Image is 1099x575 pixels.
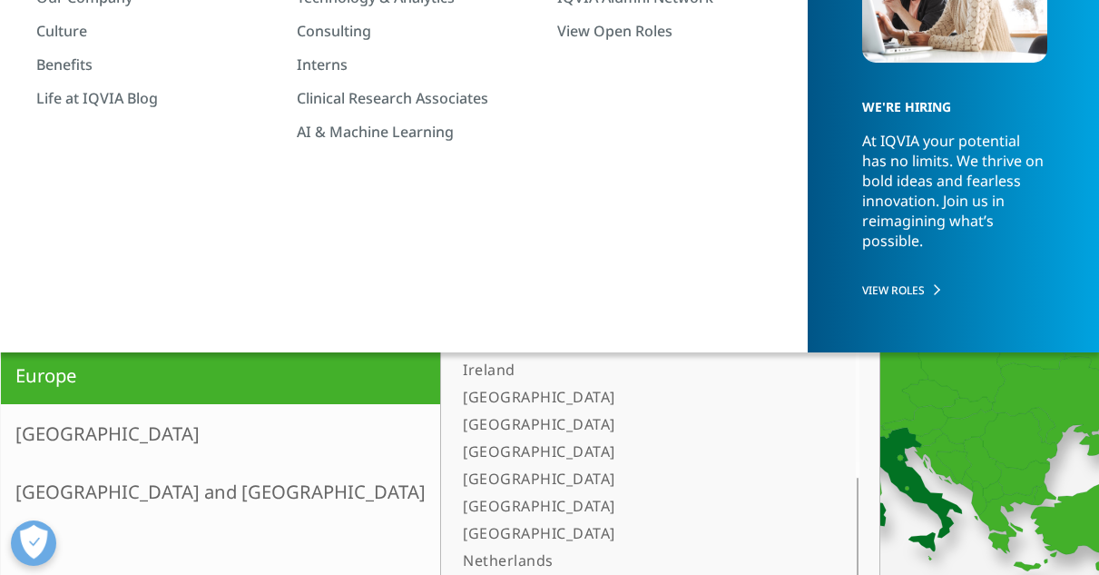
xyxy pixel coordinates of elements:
a: [GEOGRAPHIC_DATA] [456,465,819,492]
a: Consulting [297,21,539,41]
a: [GEOGRAPHIC_DATA] [456,411,819,438]
a: [GEOGRAPHIC_DATA] [456,383,819,411]
p: At IQVIA your potential has no limits. We thrive on bold ideas and fearless innovation. Join us i... [862,131,1047,267]
a: Ireland [456,356,819,383]
a: Life at IQVIA Blog [36,88,279,108]
a: Clinical Research Associates [297,88,539,108]
a: View Open Roles [557,21,800,41]
a: [GEOGRAPHIC_DATA] [1,404,440,462]
h5: WE'RE HIRING [862,67,1037,131]
a: Culture [36,21,279,41]
a: Benefits [36,55,279,74]
a: Europe [1,346,440,404]
a: Netherlands [456,547,819,574]
a: [GEOGRAPHIC_DATA] [456,438,819,465]
a: [GEOGRAPHIC_DATA] and [GEOGRAPHIC_DATA] [1,462,440,520]
a: [GEOGRAPHIC_DATA] [456,520,819,547]
a: [GEOGRAPHIC_DATA] [456,492,819,520]
a: VIEW ROLES [862,283,1047,298]
button: Apri preferenze [11,520,56,566]
a: AI & Machine Learning [297,122,539,142]
a: Interns [297,55,539,74]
